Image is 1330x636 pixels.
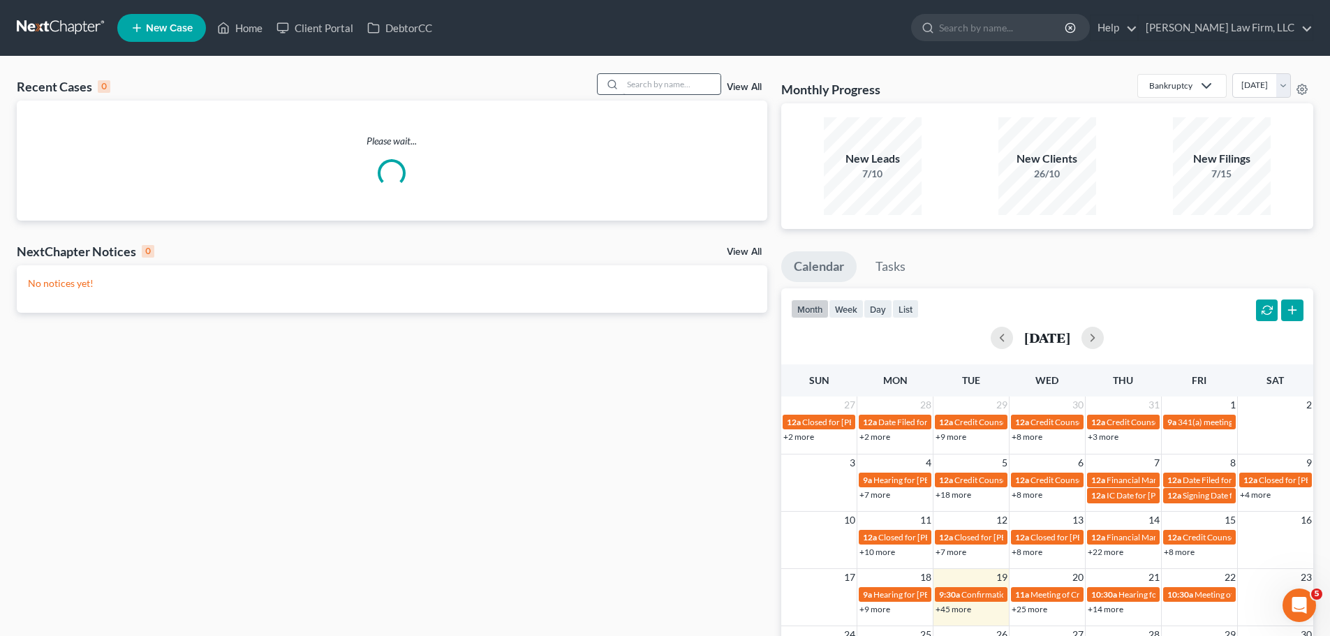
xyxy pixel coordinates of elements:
[1091,532,1105,542] span: 12a
[1035,374,1058,386] span: Wed
[1229,397,1237,413] span: 1
[1147,512,1161,528] span: 14
[1305,454,1313,471] span: 9
[863,475,872,485] span: 9a
[1178,417,1313,427] span: 341(a) meeting for [PERSON_NAME]
[783,431,814,442] a: +2 more
[1015,589,1029,600] span: 11a
[787,417,801,427] span: 12a
[1113,374,1133,386] span: Thu
[995,569,1009,586] span: 19
[892,299,919,318] button: list
[1091,490,1105,501] span: 12a
[954,532,1059,542] span: Closed for [PERSON_NAME]
[1240,489,1271,500] a: +4 more
[939,417,953,427] span: 12a
[142,245,154,258] div: 0
[1147,569,1161,586] span: 21
[1015,532,1029,542] span: 12a
[1088,547,1123,557] a: +22 more
[939,15,1067,40] input: Search by name...
[360,15,439,40] a: DebtorCC
[1015,475,1029,485] span: 12a
[995,397,1009,413] span: 29
[1012,489,1042,500] a: +8 more
[1107,532,1269,542] span: Financial Management for [PERSON_NAME]
[809,374,829,386] span: Sun
[936,489,971,500] a: +18 more
[1071,512,1085,528] span: 13
[1088,604,1123,614] a: +14 more
[1012,604,1047,614] a: +25 more
[1183,490,1308,501] span: Signing Date for [PERSON_NAME]
[1167,532,1181,542] span: 12a
[824,167,922,181] div: 7/10
[954,417,1100,427] span: Credit Counseling for [PERSON_NAME]
[859,431,890,442] a: +2 more
[998,167,1096,181] div: 26/10
[878,532,983,542] span: Closed for [PERSON_NAME]
[1091,589,1117,600] span: 10:30a
[623,74,721,94] input: Search by name...
[17,243,154,260] div: NextChapter Notices
[863,589,872,600] span: 9a
[1077,454,1085,471] span: 6
[791,299,829,318] button: month
[1107,490,1213,501] span: IC Date for [PERSON_NAME]
[843,569,857,586] span: 17
[1183,475,1299,485] span: Date Filed for [PERSON_NAME]
[1164,547,1195,557] a: +8 more
[1030,589,1185,600] span: Meeting of Creditors for [PERSON_NAME]
[1223,569,1237,586] span: 22
[1167,490,1181,501] span: 12a
[936,547,966,557] a: +7 more
[1153,454,1161,471] span: 7
[98,80,110,93] div: 0
[961,589,1120,600] span: Confirmation hearing for [PERSON_NAME]
[17,134,767,148] p: Please wait...
[210,15,269,40] a: Home
[939,589,960,600] span: 9:30a
[1091,15,1137,40] a: Help
[962,374,980,386] span: Tue
[1071,569,1085,586] span: 20
[727,247,762,257] a: View All
[1283,589,1316,622] iframe: Intercom live chat
[1183,532,1328,542] span: Credit Counseling for [PERSON_NAME]
[848,454,857,471] span: 3
[859,489,890,500] a: +7 more
[1030,475,1176,485] span: Credit Counseling for [PERSON_NAME]
[1229,454,1237,471] span: 8
[859,604,890,614] a: +9 more
[1000,454,1009,471] span: 5
[863,417,877,427] span: 12a
[1118,589,1238,600] span: Hearing for Priority Logistics Inc.
[863,532,877,542] span: 12a
[824,151,922,167] div: New Leads
[1167,417,1176,427] span: 9a
[924,454,933,471] span: 4
[1015,417,1029,427] span: 12a
[1107,417,1252,427] span: Credit Counseling for [PERSON_NAME]
[873,475,982,485] span: Hearing for [PERSON_NAME]
[1299,569,1313,586] span: 23
[864,299,892,318] button: day
[1071,397,1085,413] span: 30
[829,299,864,318] button: week
[1147,397,1161,413] span: 31
[727,82,762,92] a: View All
[28,276,756,290] p: No notices yet!
[1167,475,1181,485] span: 12a
[919,397,933,413] span: 28
[919,512,933,528] span: 11
[1299,512,1313,528] span: 16
[1030,417,1176,427] span: Credit Counseling for [PERSON_NAME]
[1107,475,1269,485] span: Financial Management for [PERSON_NAME]
[1173,151,1271,167] div: New Filings
[781,81,880,98] h3: Monthly Progress
[873,589,982,600] span: Hearing for [PERSON_NAME]
[936,431,966,442] a: +9 more
[802,417,981,427] span: Closed for [PERSON_NAME] & [PERSON_NAME]
[1173,167,1271,181] div: 7/15
[1149,80,1192,91] div: Bankruptcy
